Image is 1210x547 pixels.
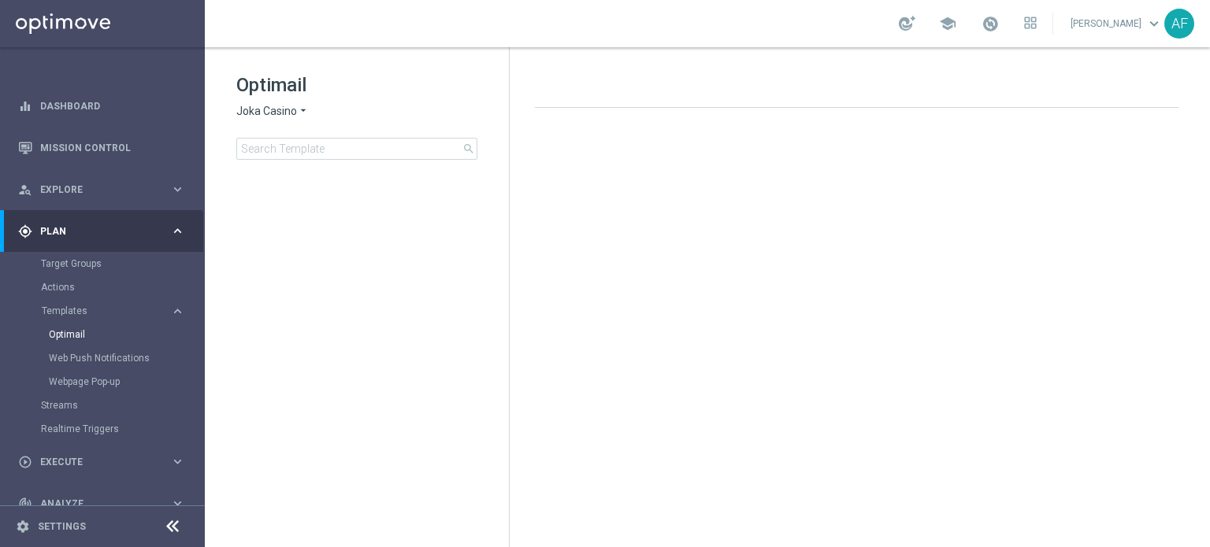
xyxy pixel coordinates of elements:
div: Templates [41,299,203,394]
a: Target Groups [41,257,164,270]
i: keyboard_arrow_right [170,182,185,197]
i: keyboard_arrow_right [170,304,185,319]
div: Plan [18,224,170,238]
span: Execute [40,457,170,467]
a: Realtime Triggers [41,423,164,435]
i: person_search [18,183,32,197]
a: Webpage Pop-up [49,375,164,388]
div: Execute [18,455,170,469]
div: Templates [42,306,170,316]
a: Web Push Notifications [49,352,164,364]
a: Actions [41,281,164,294]
button: person_search Explore keyboard_arrow_right [17,183,186,196]
a: Optimail [49,328,164,341]
div: Explore [18,183,170,197]
div: Mission Control [18,127,185,168]
input: Search Template [236,138,477,160]
i: equalizer [18,99,32,113]
span: search [462,142,475,155]
a: Streams [41,399,164,412]
span: school [939,15,956,32]
i: keyboard_arrow_right [170,454,185,469]
a: Dashboard [40,85,185,127]
span: Analyze [40,499,170,508]
div: Web Push Notifications [49,346,203,370]
div: Analyze [18,497,170,511]
a: Mission Control [40,127,185,168]
div: Target Groups [41,252,203,275]
span: Explore [40,185,170,194]
div: Webpage Pop-up [49,370,203,394]
button: Joka Casino arrow_drop_down [236,104,310,119]
span: keyboard_arrow_down [1145,15,1163,32]
i: arrow_drop_down [297,104,310,119]
div: Dashboard [18,85,185,127]
i: keyboard_arrow_right [170,496,185,511]
i: keyboard_arrow_right [170,224,185,238]
span: Joka Casino [236,104,297,119]
button: track_changes Analyze keyboard_arrow_right [17,497,186,510]
button: Templates keyboard_arrow_right [41,305,186,317]
i: gps_fixed [18,224,32,238]
i: track_changes [18,497,32,511]
h1: Optimail [236,72,477,98]
div: Realtime Triggers [41,417,203,441]
i: play_circle_outline [18,455,32,469]
a: Settings [38,522,86,531]
button: play_circle_outline Execute keyboard_arrow_right [17,456,186,468]
div: Optimail [49,323,203,346]
div: AF [1164,9,1194,39]
span: Templates [42,306,154,316]
span: Plan [40,227,170,236]
div: Actions [41,275,203,299]
div: Streams [41,394,203,417]
button: Mission Control [17,142,186,154]
i: settings [16,519,30,534]
button: gps_fixed Plan keyboard_arrow_right [17,225,186,238]
button: equalizer Dashboard [17,100,186,113]
a: [PERSON_NAME]keyboard_arrow_down [1069,12,1164,35]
